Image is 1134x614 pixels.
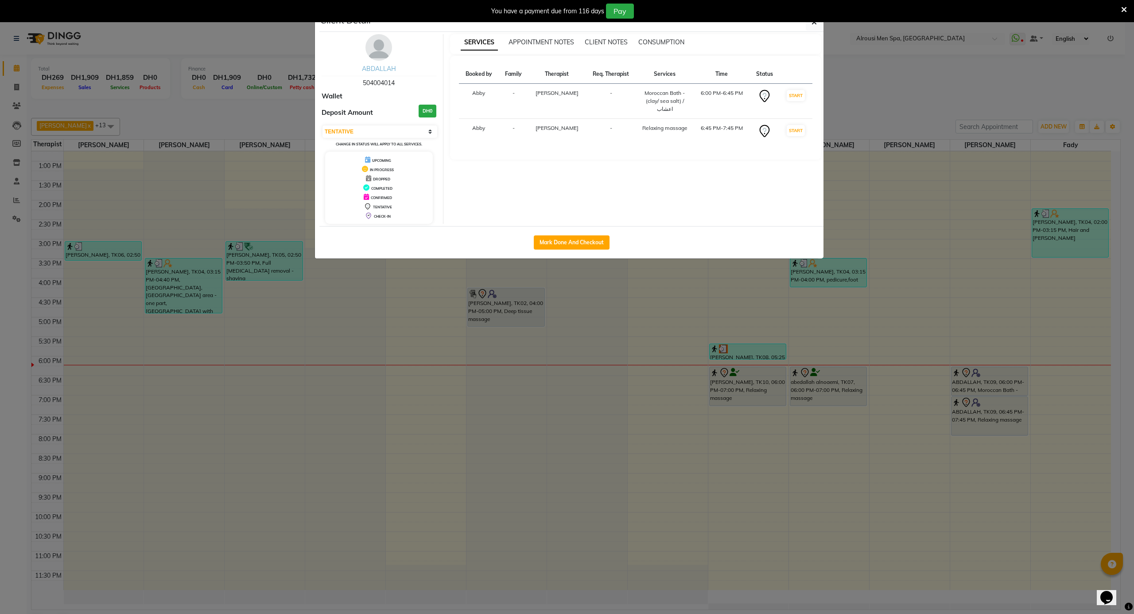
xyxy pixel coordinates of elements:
span: COMPLETED [371,186,392,191]
span: Wallet [322,91,342,102]
button: START [787,125,805,136]
span: CHECK-IN [374,214,391,219]
span: 504004014 [363,79,395,87]
button: Pay [606,4,634,19]
th: Time [693,65,750,84]
td: Abby [459,119,499,144]
th: Req. Therapist [586,65,636,84]
span: APPOINTMENT NOTES [509,38,574,46]
td: - [499,119,528,144]
span: [PERSON_NAME] [536,90,579,96]
th: Status [750,65,780,84]
td: - [499,84,528,119]
span: SERVICES [461,35,498,51]
span: CLIENT NOTES [585,38,628,46]
h3: DH0 [419,105,436,117]
span: UPCOMING [372,158,391,163]
td: - [586,84,636,119]
span: TENTATIVE [373,205,392,209]
span: DROPPED [373,177,390,181]
img: avatar [365,34,392,61]
span: IN PROGRESS [370,168,394,172]
span: [PERSON_NAME] [536,125,579,131]
div: You have a payment due from 116 days [491,7,604,16]
th: Booked by [459,65,499,84]
a: ABDALLAH [362,65,396,73]
div: Moroccan Bath - (clay/ sea salt) /اعشاب [641,89,688,113]
iframe: chat widget [1097,579,1125,605]
th: Family [499,65,528,84]
td: 6:45 PM-7:45 PM [693,119,750,144]
th: Services [636,65,693,84]
span: CONFIRMED [371,196,392,200]
small: Change in status will apply to all services. [336,142,422,146]
span: Deposit Amount [322,108,373,118]
span: CONSUMPTION [638,38,684,46]
button: Mark Done And Checkout [534,235,610,250]
td: - [586,119,636,144]
div: Relaxing massage [641,124,688,132]
td: 6:00 PM-6:45 PM [693,84,750,119]
th: Therapist [528,65,586,84]
td: Abby [459,84,499,119]
button: START [787,90,805,101]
